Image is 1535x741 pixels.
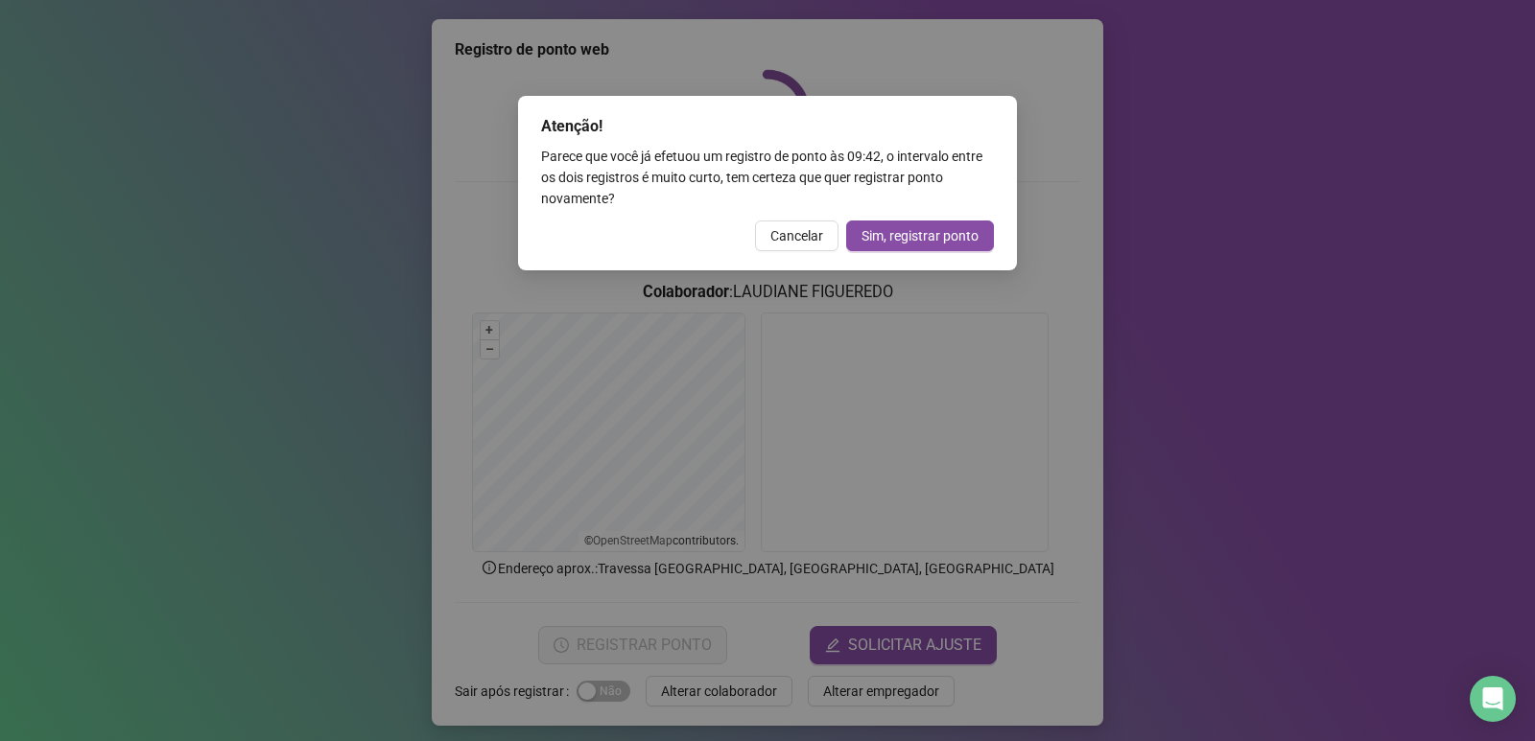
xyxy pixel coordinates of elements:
span: Cancelar [770,225,823,246]
span: Sim, registrar ponto [862,225,979,246]
div: Atenção! [541,115,994,138]
button: Cancelar [755,220,838,251]
div: Open Intercom Messenger [1470,676,1516,722]
button: Sim, registrar ponto [846,220,994,251]
div: Parece que você já efetuou um registro de ponto às 09:42 , o intervalo entre os dois registros é ... [541,146,994,209]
